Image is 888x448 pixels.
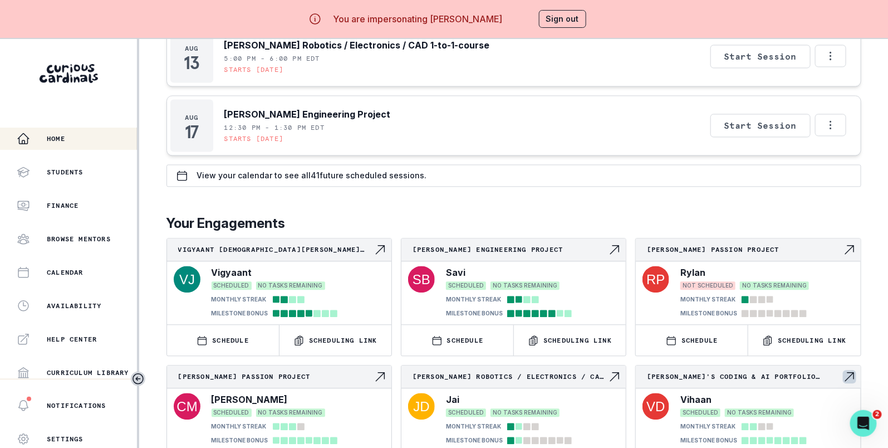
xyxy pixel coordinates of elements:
p: Curriculum Library [47,368,129,377]
span: NO TASKS REMAINING [256,281,325,290]
svg: Navigate to engagement page [843,243,856,256]
p: Starts [DATE] [224,65,284,74]
p: [PERSON_NAME] Passion Project [647,245,842,254]
p: Availability [47,301,101,310]
p: Jai [446,393,459,406]
p: Starts [DATE] [224,134,284,143]
p: SCHEDULE [212,336,249,345]
p: MONTHLY STREAK [446,422,501,431]
a: [PERSON_NAME] Passion ProjectNavigate to engagement page[PERSON_NAME]SCHEDULEDNO TASKS REMAININGM... [167,366,391,447]
p: Students [47,168,84,177]
p: SCHEDULE [447,336,484,345]
p: Savi [446,266,465,279]
svg: Navigate to engagement page [374,370,387,383]
button: SCHEDULE [167,325,279,356]
button: SCHEDULE [636,325,748,356]
img: svg [642,266,669,293]
span: 2 [873,410,882,419]
img: svg [642,393,669,420]
button: Options [815,114,846,136]
svg: Navigate to engagement page [608,243,621,256]
p: Scheduling Link [778,336,846,345]
p: 13 [184,57,199,69]
img: svg [174,393,200,420]
p: [PERSON_NAME] Robotics / Electronics / CAD 1-to-1-course [413,372,608,381]
p: Aug [185,44,199,53]
span: SCHEDULED [446,408,486,417]
button: Sign out [539,10,586,28]
p: MILESTONE BONUS [680,436,737,445]
p: Scheduling Link [543,336,612,345]
p: SCHEDULE [681,336,718,345]
p: [PERSON_NAME] Robotics / Electronics / CAD 1-to-1-course [224,38,490,52]
svg: Navigate to engagement page [608,370,621,383]
p: Scheduling Link [309,336,377,345]
p: Finance [47,201,79,210]
p: Help Center [47,335,97,344]
p: MILESTONE BONUS [212,436,268,445]
p: Browse Mentors [47,235,111,244]
p: [PERSON_NAME]'s Coding & AI Portfolio Project [647,372,842,381]
p: Rylan [680,266,705,279]
p: MILESTONE BONUS [680,309,737,318]
img: svg [408,393,435,420]
a: [PERSON_NAME] Passion ProjectNavigate to engagement pageRylanNOT SCHEDULEDNO TASKS REMAININGMONTH... [636,238,860,320]
span: SCHEDULED [212,281,252,290]
p: Settings [47,435,84,444]
span: SCHEDULED [446,281,486,290]
button: SCHEDULE [401,325,513,356]
p: View your calendar to see all 41 future scheduled sessions. [197,171,427,180]
p: [PERSON_NAME] Engineering Project [224,108,391,121]
p: [PERSON_NAME] Passion Project [178,372,374,381]
svg: Navigate to engagement page [843,370,856,383]
p: Aug [185,113,199,122]
p: MONTHLY STREAK [680,295,735,304]
p: MONTHLY STREAK [212,295,267,304]
p: MILESTONE BONUS [212,309,268,318]
span: SCHEDULED [680,408,720,417]
span: NO TASKS REMAINING [740,281,809,290]
a: Vigyaant [DEMOGRAPHIC_DATA][PERSON_NAME] Project Passion MentorshipNavigate to engagement pageVig... [167,238,391,320]
a: [PERSON_NAME]'s Coding & AI Portfolio ProjectNavigate to engagement pageVihaanSCHEDULEDNO TASKS R... [636,366,860,447]
button: Scheduling Link [514,325,626,356]
img: Curious Cardinals Logo [40,64,98,83]
a: [PERSON_NAME] Robotics / Electronics / CAD 1-to-1-courseNavigate to engagement pageJaiSCHEDULEDNO... [401,366,626,447]
p: MILESTONE BONUS [446,436,503,445]
p: [PERSON_NAME] Engineering Project [413,245,608,254]
span: NO TASKS REMAINING [256,408,325,417]
p: [PERSON_NAME] [212,393,288,406]
button: Start Session [710,114,811,137]
button: Start Session [710,45,811,68]
img: svg [408,266,435,293]
p: MONTHLY STREAK [212,422,267,431]
button: Scheduling Link [748,325,860,356]
span: NO TASKS REMAINING [490,281,560,290]
img: svg [174,266,200,293]
iframe: Intercom live chat [850,410,877,437]
p: 17 [185,126,198,138]
p: 12:30 PM - 1:30 PM EDT [224,123,325,132]
button: Options [815,45,846,67]
p: Notifications [47,401,106,410]
p: You are impersonating [PERSON_NAME] [333,12,502,26]
p: Home [47,134,65,143]
button: Scheduling Link [279,325,391,356]
button: Toggle sidebar [131,372,145,386]
span: SCHEDULED [212,408,252,417]
p: Vigyaant [212,266,252,279]
p: Vigyaant [DEMOGRAPHIC_DATA][PERSON_NAME] Project Passion Mentorship [178,245,374,254]
span: NOT SCHEDULED [680,281,735,290]
p: MILESTONE BONUS [446,309,503,318]
p: Calendar [47,268,84,277]
svg: Navigate to engagement page [374,243,387,256]
p: 5:00 PM - 6:00 PM EDT [224,54,320,63]
span: NO TASKS REMAINING [725,408,794,417]
p: MONTHLY STREAK [680,422,735,431]
span: NO TASKS REMAINING [490,408,560,417]
a: [PERSON_NAME] Engineering ProjectNavigate to engagement pageSaviSCHEDULEDNO TASKS REMAININGMONTHL... [401,238,626,320]
p: Your Engagements [166,213,861,233]
p: Vihaan [680,393,712,406]
p: MONTHLY STREAK [446,295,501,304]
